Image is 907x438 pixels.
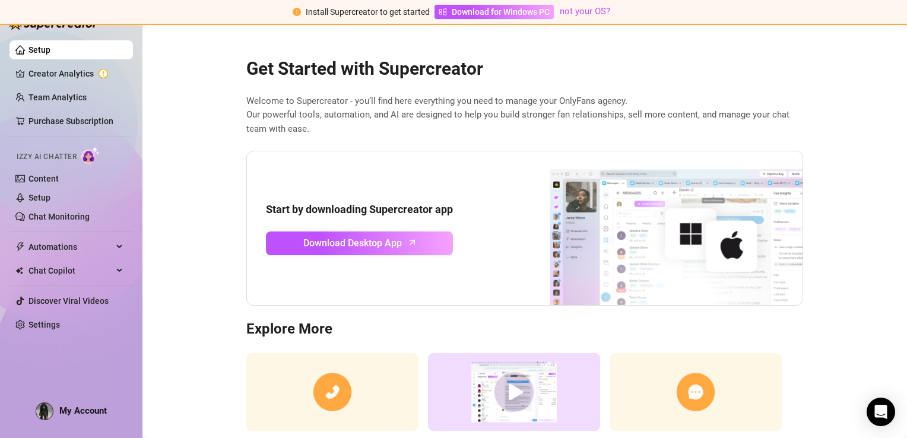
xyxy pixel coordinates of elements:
[246,353,418,431] img: consulting call
[867,398,895,426] div: Open Intercom Messenger
[246,320,803,339] h3: Explore More
[428,353,600,431] img: supercreator demo
[506,151,803,306] img: download app
[36,403,53,420] img: ACg8ocIXIHXEZ4qf512biStoe_sgj8uFDt9yhpUDjgdwu6Urfv88NeyC=s96-c
[266,231,453,255] a: Download Desktop Apparrow-up
[439,8,447,16] span: windows
[28,174,59,183] a: Content
[246,94,803,137] span: Welcome to Supercreator - you’ll find here everything you need to manage your OnlyFans agency. Ou...
[17,151,77,163] span: Izzy AI Chatter
[306,7,430,17] span: Install Supercreator to get started
[246,58,803,80] h2: Get Started with Supercreator
[28,237,113,256] span: Automations
[28,64,123,83] a: Creator Analytics exclamation-circle
[266,203,453,215] strong: Start by downloading Supercreator app
[28,261,113,280] span: Chat Copilot
[81,147,100,164] img: AI Chatter
[610,353,782,431] img: contact support
[293,8,301,16] span: exclamation-circle
[303,236,402,250] span: Download Desktop App
[28,193,50,202] a: Setup
[405,236,419,249] span: arrow-up
[452,5,550,18] span: Download for Windows PC
[59,405,107,416] span: My Account
[28,296,109,306] a: Discover Viral Videos
[28,45,50,55] a: Setup
[28,320,60,329] a: Settings
[28,212,90,221] a: Chat Monitoring
[15,266,23,275] img: Chat Copilot
[560,6,610,17] a: not your OS?
[28,116,113,126] a: Purchase Subscription
[15,242,25,252] span: thunderbolt
[28,93,87,102] a: Team Analytics
[435,5,554,19] a: Download for Windows PC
